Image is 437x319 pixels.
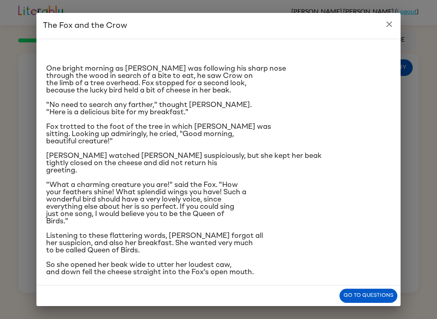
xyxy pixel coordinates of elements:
button: Go to questions [339,289,397,303]
span: [PERSON_NAME] watched [PERSON_NAME] suspiciously, but she kept her beak tightly closed on the che... [46,152,322,174]
button: close [381,16,397,32]
span: One bright morning as [PERSON_NAME] was following his sharp nose through the wood in search of a ... [46,65,286,94]
h2: The Fox and the Crow [36,13,401,39]
span: Fox trotted to the foot of the tree in which [PERSON_NAME] was sitting. Looking up admiringly, he... [46,123,271,145]
span: Listening to these flattering words, [PERSON_NAME] forgot all her suspicion, and also her breakfa... [46,232,263,254]
span: "No need to search any farther," thought [PERSON_NAME]. "Here is a delicious bite for my breakfast." [46,101,252,116]
span: So she opened her beak wide to utter her loudest caw, and down fell the cheese straight into the ... [46,261,254,276]
span: "What a charming creature you are!" said the Fox. "How your feathers shine! What splendid wings y... [46,181,246,225]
